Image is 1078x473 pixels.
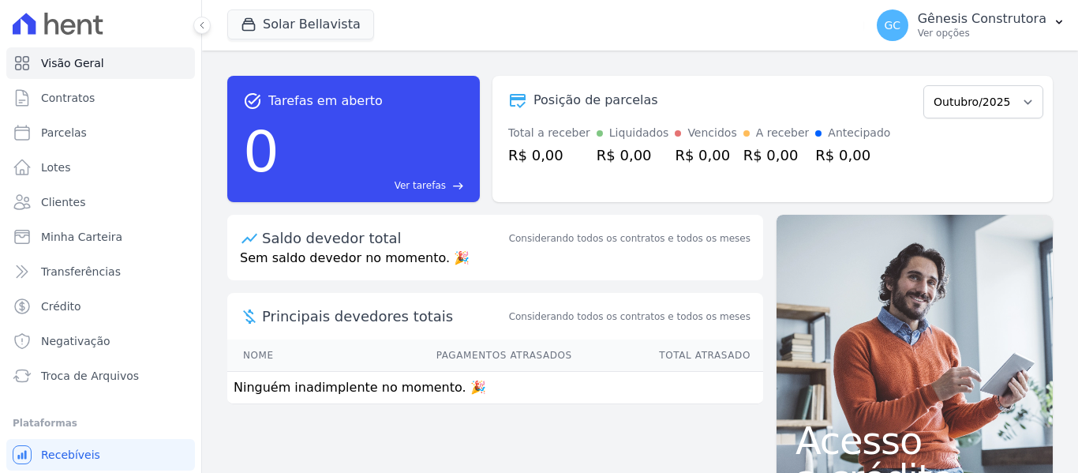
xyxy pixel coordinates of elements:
[6,47,195,79] a: Visão Geral
[227,372,763,404] td: Ninguém inadimplente no momento. 🎉
[41,298,81,314] span: Crédito
[6,82,195,114] a: Contratos
[227,9,374,39] button: Solar Bellavista
[41,447,100,463] span: Recebíveis
[41,194,85,210] span: Clientes
[41,264,121,280] span: Transferências
[41,90,95,106] span: Contratos
[509,310,750,324] span: Considerando todos os contratos e todos os meses
[597,145,669,166] div: R$ 0,00
[41,229,122,245] span: Minha Carteira
[508,145,590,166] div: R$ 0,00
[227,249,763,280] p: Sem saldo devedor no momento. 🎉
[41,160,71,175] span: Lotes
[6,186,195,218] a: Clientes
[918,11,1046,27] p: Gênesis Construtora
[268,92,383,111] span: Tarefas em aberto
[815,145,890,166] div: R$ 0,00
[609,125,669,141] div: Liquidados
[756,125,810,141] div: A receber
[41,333,110,349] span: Negativação
[533,91,658,110] div: Posição de parcelas
[6,256,195,287] a: Transferências
[675,145,736,166] div: R$ 0,00
[243,92,262,111] span: task_alt
[795,422,1034,460] span: Acesso
[323,340,572,372] th: Pagamentos Atrasados
[13,414,189,433] div: Plataformas
[884,20,900,31] span: GC
[6,221,195,253] a: Minha Carteira
[41,125,87,141] span: Parcelas
[918,27,1046,39] p: Ver opções
[395,178,446,193] span: Ver tarefas
[6,325,195,357] a: Negativação
[6,360,195,392] a: Troca de Arquivos
[262,227,506,249] div: Saldo devedor total
[262,306,506,327] span: Principais devedores totais
[864,3,1078,47] button: GC Gênesis Construtora Ver opções
[41,55,104,71] span: Visão Geral
[452,180,464,192] span: east
[573,340,763,372] th: Total Atrasado
[243,111,279,193] div: 0
[828,125,890,141] div: Antecipado
[508,125,590,141] div: Total a receber
[687,125,736,141] div: Vencidos
[6,152,195,183] a: Lotes
[6,291,195,322] a: Crédito
[743,145,810,166] div: R$ 0,00
[509,231,750,246] div: Considerando todos os contratos e todos os meses
[227,340,323,372] th: Nome
[286,178,464,193] a: Ver tarefas east
[6,439,195,471] a: Recebíveis
[6,117,195,148] a: Parcelas
[41,368,139,384] span: Troca de Arquivos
